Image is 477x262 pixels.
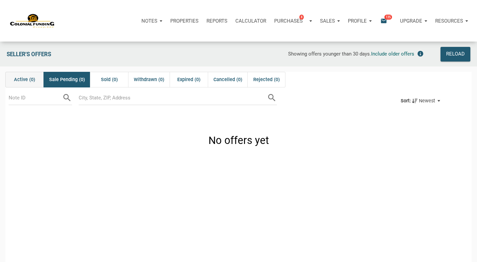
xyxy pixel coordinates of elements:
button: email135 [375,11,396,31]
button: Sales [316,11,344,31]
img: NoteUnlimited [10,13,55,28]
span: Sold (0) [101,76,118,84]
div: Reload [446,50,465,58]
p: Profile [348,18,367,24]
button: Reload [440,47,470,62]
div: Sale Pending (0) [43,72,90,87]
span: Expired (0) [177,76,200,84]
span: Showing offers younger than 30 days. [288,51,371,57]
i: search [62,93,72,103]
button: Resources [431,11,472,31]
span: Rejected (0) [253,76,280,84]
button: Notes [137,11,166,31]
span: Cancelled (0) [213,76,242,84]
div: Active (0) [5,72,43,87]
button: Sort:Newest [395,94,445,108]
span: 135 [384,14,392,20]
div: Expired (0) [170,72,208,87]
button: Reports [202,11,231,31]
button: Purchases8 [270,11,316,31]
div: Rejected (0) [247,72,285,87]
span: Active (0) [14,76,35,84]
input: City, State, ZIP, Address [79,90,267,105]
p: Notes [141,18,157,24]
span: Newest [419,98,435,104]
p: Properties [170,18,199,24]
div: Sold (0) [90,72,128,87]
span: Include older offers [371,51,414,57]
div: Withdrawn (0) [128,72,170,87]
div: Seller's Offers [3,47,144,62]
div: Sort: [401,98,411,104]
p: Resources [435,18,463,24]
i: search [267,93,277,103]
p: Sales [320,18,335,24]
div: Cancelled (0) [208,72,248,87]
p: Reports [206,18,227,24]
h3: No offers yet [208,133,269,148]
span: 8 [299,14,304,20]
p: Upgrade [400,18,422,24]
a: Properties [166,11,202,31]
p: Calculator [235,18,266,24]
i: email [380,17,388,25]
span: Withdrawn (0) [134,76,164,84]
p: Purchases [274,18,303,24]
span: Sale Pending (0) [49,76,85,84]
button: Profile [344,11,376,31]
button: Upgrade [396,11,431,31]
input: Note ID [9,90,62,105]
a: Calculator [231,11,270,31]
